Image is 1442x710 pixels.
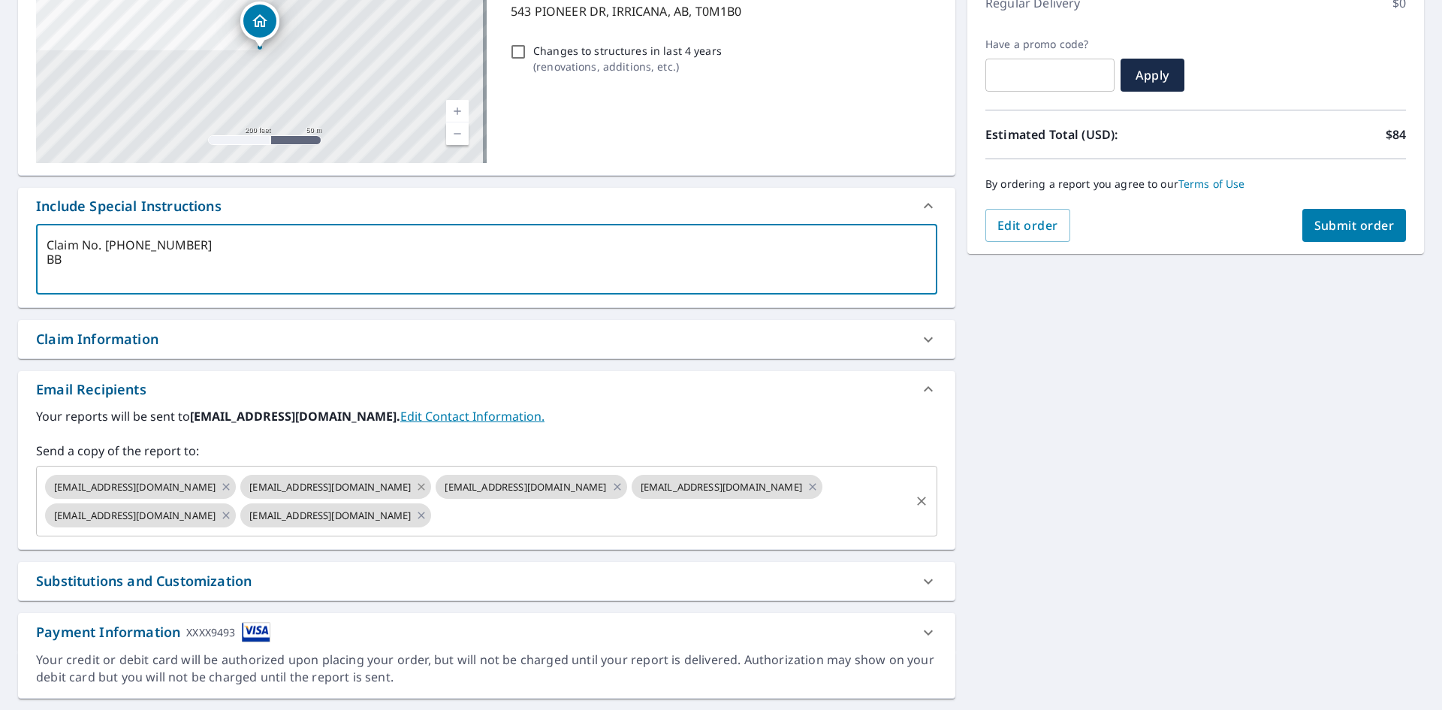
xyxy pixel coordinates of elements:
[1302,209,1407,242] button: Submit order
[240,2,279,48] div: Dropped pin, building 1, Residential property, 543 PIONEER DR IRRICANA AB T0M1B0
[18,562,955,600] div: Substitutions and Customization
[36,379,146,400] div: Email Recipients
[1178,177,1245,191] a: Terms of Use
[36,329,158,349] div: Claim Information
[632,480,811,494] span: [EMAIL_ADDRESS][DOMAIN_NAME]
[240,509,420,523] span: [EMAIL_ADDRESS][DOMAIN_NAME]
[533,43,722,59] p: Changes to structures in last 4 years
[47,238,927,281] textarea: Claim No. [PHONE_NUMBER] BB
[45,475,236,499] div: [EMAIL_ADDRESS][DOMAIN_NAME]
[1314,217,1395,234] span: Submit order
[18,320,955,358] div: Claim Information
[997,217,1058,234] span: Edit order
[242,622,270,642] img: cardImage
[36,196,222,216] div: Include Special Instructions
[985,125,1196,144] p: Estimated Total (USD):
[985,209,1070,242] button: Edit order
[45,509,225,523] span: [EMAIL_ADDRESS][DOMAIN_NAME]
[436,480,615,494] span: [EMAIL_ADDRESS][DOMAIN_NAME]
[240,475,431,499] div: [EMAIL_ADDRESS][DOMAIN_NAME]
[240,480,420,494] span: [EMAIL_ADDRESS][DOMAIN_NAME]
[36,571,252,591] div: Substitutions and Customization
[36,407,937,425] label: Your reports will be sent to
[240,503,431,527] div: [EMAIL_ADDRESS][DOMAIN_NAME]
[446,100,469,122] a: Current Level 17, Zoom In
[446,122,469,145] a: Current Level 17, Zoom Out
[511,2,931,20] p: 543 PIONEER DR, IRRICANA, AB, T0M1B0
[1386,125,1406,144] p: $84
[36,651,937,686] div: Your credit or debit card will be authorized upon placing your order, but will not be charged unt...
[533,59,722,74] p: ( renovations, additions, etc. )
[45,503,236,527] div: [EMAIL_ADDRESS][DOMAIN_NAME]
[45,480,225,494] span: [EMAIL_ADDRESS][DOMAIN_NAME]
[400,408,545,424] a: EditContactInfo
[632,475,822,499] div: [EMAIL_ADDRESS][DOMAIN_NAME]
[436,475,626,499] div: [EMAIL_ADDRESS][DOMAIN_NAME]
[190,408,400,424] b: [EMAIL_ADDRESS][DOMAIN_NAME].
[18,188,955,224] div: Include Special Instructions
[18,613,955,651] div: Payment InformationXXXX9493cardImage
[985,177,1406,191] p: By ordering a report you agree to our
[186,622,235,642] div: XXXX9493
[1121,59,1184,92] button: Apply
[911,491,932,512] button: Clear
[18,371,955,407] div: Email Recipients
[36,442,937,460] label: Send a copy of the report to:
[1133,67,1172,83] span: Apply
[36,622,270,642] div: Payment Information
[985,38,1115,51] label: Have a promo code?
